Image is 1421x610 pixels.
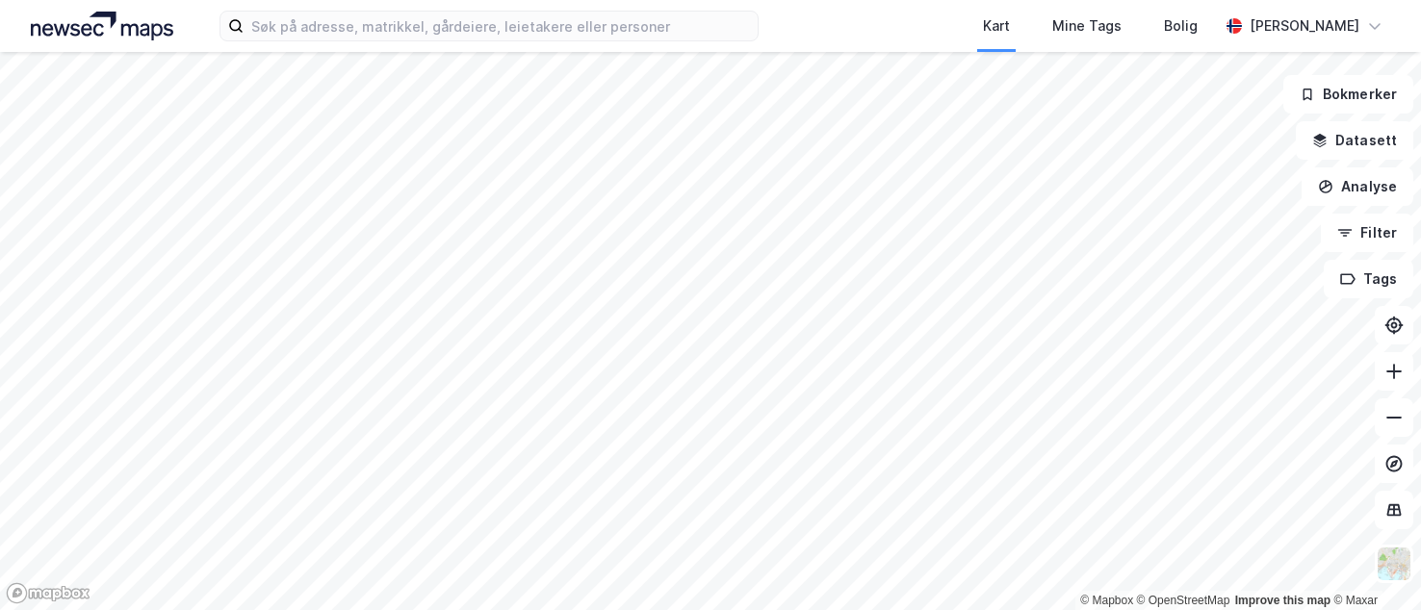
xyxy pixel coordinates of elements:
[1325,518,1421,610] div: Kontrollprogram for chat
[983,14,1010,38] div: Kart
[1296,121,1413,160] button: Datasett
[1324,260,1413,298] button: Tags
[1052,14,1122,38] div: Mine Tags
[6,582,90,604] a: Mapbox homepage
[244,12,758,40] input: Søk på adresse, matrikkel, gårdeiere, leietakere eller personer
[1302,167,1413,206] button: Analyse
[1321,214,1413,252] button: Filter
[1235,594,1331,607] a: Improve this map
[1137,594,1230,607] a: OpenStreetMap
[31,12,173,40] img: logo.a4113a55bc3d86da70a041830d287a7e.svg
[1250,14,1359,38] div: [PERSON_NAME]
[1325,518,1421,610] iframe: Chat Widget
[1080,594,1133,607] a: Mapbox
[1164,14,1198,38] div: Bolig
[1283,75,1413,114] button: Bokmerker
